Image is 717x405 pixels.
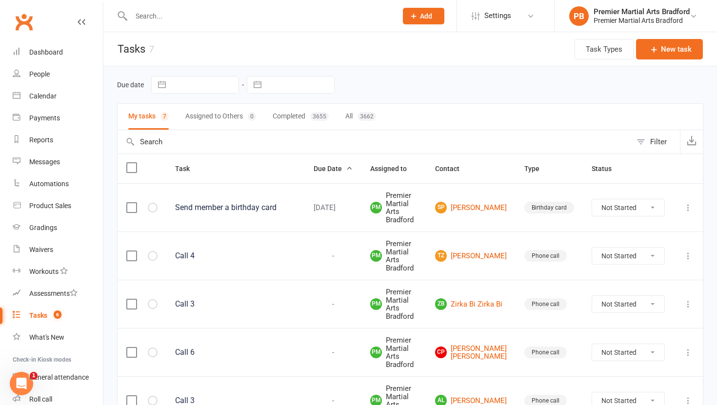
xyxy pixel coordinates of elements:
button: Due Date [314,163,353,174]
button: Type [524,163,550,174]
input: Search [118,130,632,154]
a: Calendar [13,85,103,107]
div: People [29,70,50,78]
span: PM [370,298,382,310]
div: Messages [29,158,60,166]
div: Send member a birthday card [175,203,296,212]
a: Clubworx [12,10,36,34]
a: Automations [13,173,103,195]
div: [DATE] [314,204,353,212]
div: 7 [149,43,154,55]
a: Waivers [13,239,103,261]
a: General attendance kiosk mode [13,366,103,388]
span: Settings [484,5,511,27]
div: What's New [29,333,64,341]
div: - [314,348,353,357]
a: CP[PERSON_NAME] [PERSON_NAME] [435,345,507,361]
span: TZ [435,250,447,262]
a: Messages [13,151,103,173]
span: SP [435,202,447,213]
div: Phone call [524,250,567,262]
div: Waivers [29,246,53,253]
button: Task Types [575,39,634,59]
div: Premier Martial Arts Bradford [594,7,690,16]
div: Phone call [524,347,567,358]
span: Due Date [314,165,353,173]
a: Gradings [13,217,103,239]
span: Task [175,165,200,173]
span: Premier Martial Arts Bradford [370,288,418,320]
span: Assigned to [370,165,418,173]
div: Automations [29,180,69,188]
div: Reports [29,136,53,144]
a: Dashboard [13,41,103,63]
div: - [314,397,353,405]
div: Dashboard [29,48,63,56]
div: Workouts [29,268,59,275]
span: Premier Martial Arts Bradford [370,240,418,272]
div: - [314,300,353,309]
div: Payments [29,114,60,122]
div: Tasks [29,311,47,319]
div: General attendance [29,373,89,381]
span: 1 [30,372,38,380]
button: Task [175,163,200,174]
span: Premier Martial Arts Bradford [370,192,418,224]
a: Reports [13,129,103,151]
div: Call 6 [175,347,296,357]
div: Calendar [29,92,57,100]
div: Assessments [29,289,78,297]
div: Roll call [29,395,52,403]
a: Product Sales [13,195,103,217]
div: - [314,252,353,260]
a: Payments [13,107,103,129]
div: Call 4 [175,251,296,261]
a: SP[PERSON_NAME] [435,202,507,213]
div: Birthday card [524,202,574,213]
span: Contact [435,165,470,173]
button: Contact [435,163,470,174]
a: ZBZirka Bi Zirka Bi [435,298,507,310]
span: CP [435,347,447,358]
button: My tasks7 [128,104,169,130]
a: Workouts [13,261,103,283]
input: Search... [128,9,390,23]
div: Call 3 [175,299,296,309]
button: New task [636,39,703,59]
span: Type [524,165,550,173]
div: Phone call [524,298,567,310]
div: Product Sales [29,202,71,210]
button: Assigned to [370,163,418,174]
button: Completed3655 [273,104,329,130]
span: Status [592,165,622,173]
span: 6 [54,310,61,319]
iframe: Intercom live chat [10,372,33,395]
span: PM [370,347,382,358]
a: TZ[PERSON_NAME] [435,250,507,262]
div: Filter [650,136,667,148]
span: ZB [435,298,447,310]
div: 3655 [310,112,329,121]
a: What's New [13,327,103,348]
span: Premier Martial Arts Bradford [370,336,418,368]
div: PB [569,6,589,26]
button: Add [403,8,444,24]
div: 0 [248,112,256,121]
span: PM [370,250,382,262]
a: Assessments [13,283,103,305]
a: People [13,63,103,85]
label: Due date [117,81,144,89]
button: All3662 [345,104,376,130]
h1: Tasks [103,32,154,66]
button: Filter [632,130,680,154]
button: Assigned to Others0 [185,104,256,130]
div: 3662 [358,112,376,121]
span: Add [420,12,432,20]
button: Status [592,163,622,174]
span: PM [370,202,382,213]
div: Gradings [29,224,57,231]
div: 7 [160,112,169,121]
a: Tasks 6 [13,305,103,327]
div: Premier Martial Arts Bradford [594,16,690,25]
